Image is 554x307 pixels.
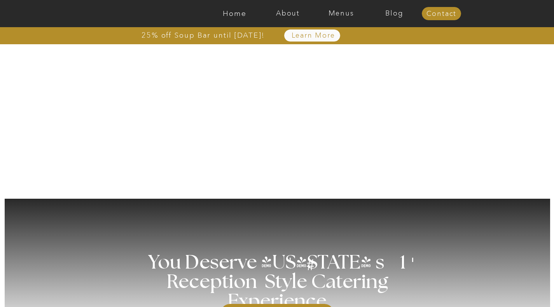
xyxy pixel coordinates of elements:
[315,10,368,17] a: Menus
[114,31,293,39] a: 25% off Soup Bar until [DATE]!
[273,32,353,40] a: Learn More
[391,255,436,278] h3: '
[368,10,421,17] a: Blog
[261,10,315,17] a: About
[208,10,261,17] a: Home
[289,257,334,280] h3: #
[422,10,461,18] a: Contact
[276,255,306,271] h3: '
